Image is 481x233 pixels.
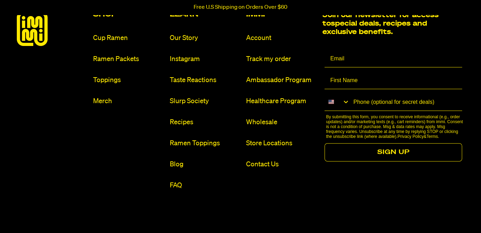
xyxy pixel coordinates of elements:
p: Free U.S Shipping on Orders Over $60 [194,4,287,11]
a: Contact Us [246,160,317,169]
img: United States [328,99,334,105]
a: Slurp Society [170,96,240,106]
a: Wholesale [246,118,317,127]
a: Our Story [170,33,240,43]
a: Account [246,33,317,43]
a: Instagram [170,54,240,64]
img: immieats [17,11,48,46]
p: By submitting this form, you consent to receive informational (e.g., order updates) and/or market... [326,114,464,139]
a: FAQ [170,181,240,190]
a: Store Locations [246,139,317,148]
a: Recipes [170,118,240,127]
input: Phone (optional for secret deals) [350,93,462,111]
a: Merch [93,96,164,106]
a: Ramen Toppings [170,139,240,148]
a: Blog [170,160,240,169]
input: Email [325,50,462,67]
a: Ramen Packets [93,54,164,64]
a: Ambassador Program [246,75,317,85]
a: Track my order [246,54,317,64]
input: First Name [325,72,462,89]
a: Toppings [93,75,164,85]
a: Terms [426,134,438,139]
button: SIGN UP [325,143,462,161]
a: Healthcare Program [246,96,317,106]
button: Search Countries [325,93,350,110]
a: Cup Ramen [93,33,164,43]
a: Taste Reactions [170,75,240,85]
a: Privacy Policy [397,134,424,139]
h2: Join our newsletter for access to special deals, recipes and exclusive benefits. [322,11,443,36]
